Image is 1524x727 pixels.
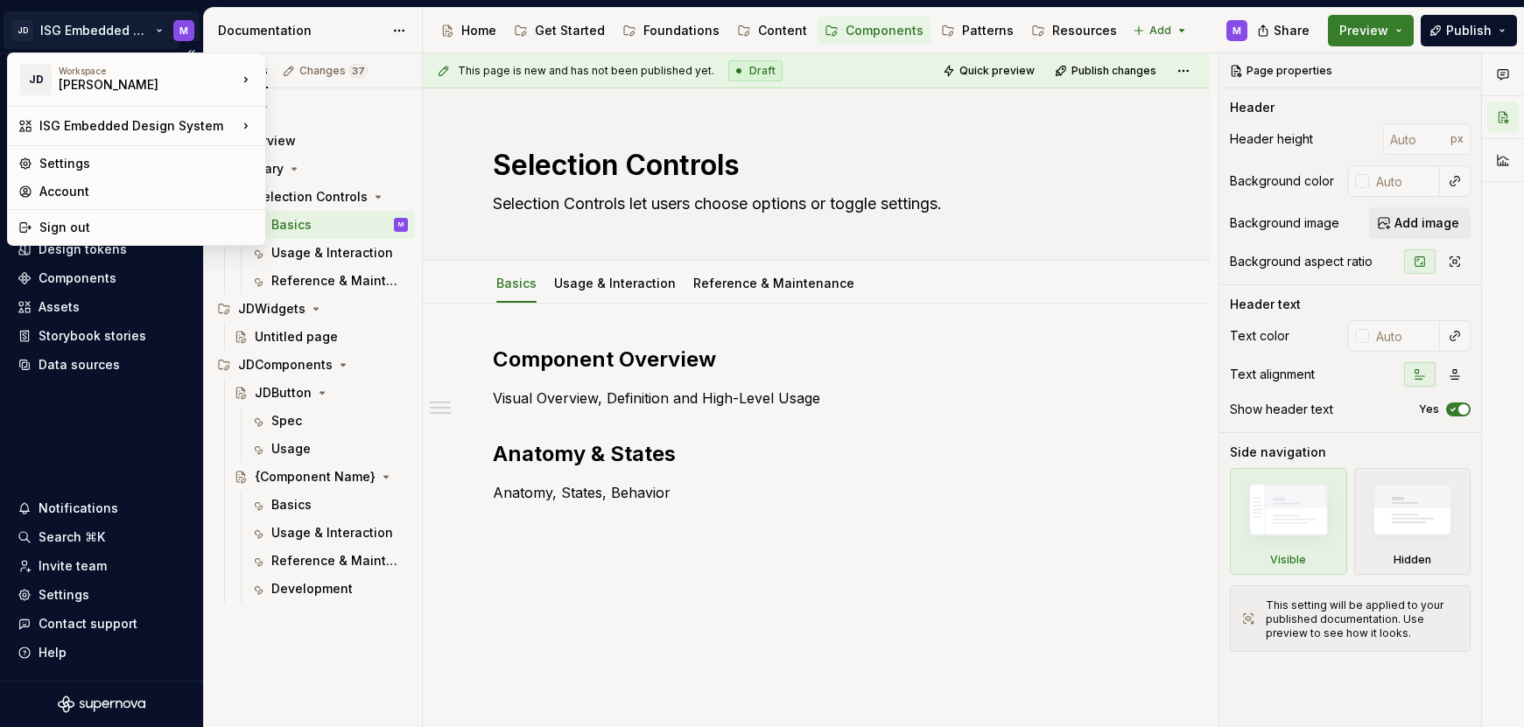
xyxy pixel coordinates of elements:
[59,66,237,76] div: Workspace
[20,64,52,95] div: JD
[39,219,255,236] div: Sign out
[39,155,255,172] div: Settings
[39,183,255,200] div: Account
[59,76,207,94] div: [PERSON_NAME]
[39,117,237,135] div: ISG Embedded Design System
